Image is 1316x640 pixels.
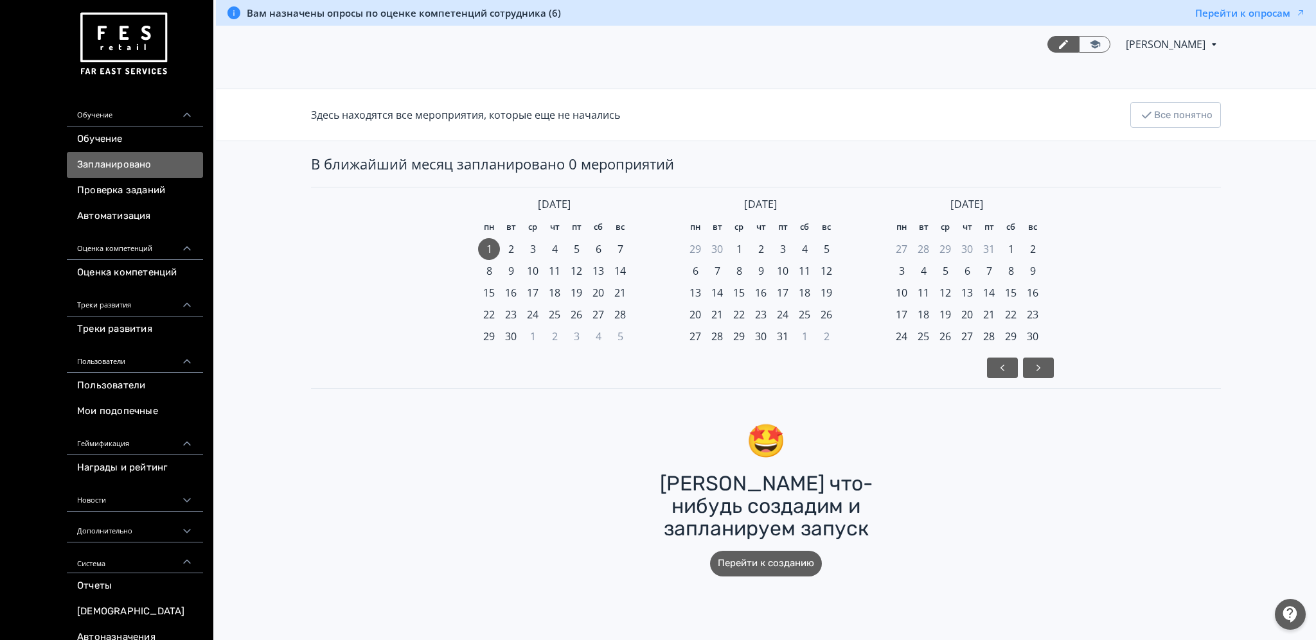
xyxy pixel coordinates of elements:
[483,285,495,300] span: 15
[689,307,701,322] span: 20
[67,481,203,512] div: Новости
[1027,307,1038,322] span: 23
[802,329,808,344] span: 1
[530,241,536,257] span: 3
[983,285,995,300] span: 14
[963,221,972,234] span: чт
[821,263,832,279] span: 12
[896,285,907,300] span: 10
[983,241,995,257] span: 31
[961,329,973,344] span: 27
[67,286,203,316] div: Треки развития
[799,285,810,300] span: 18
[824,329,830,344] span: 2
[486,241,492,257] span: 1
[1008,263,1014,279] span: 8
[247,6,561,19] span: Вам назначены опросы по оценке компетенций сотрудника (6)
[483,307,495,322] span: 22
[508,263,514,279] span: 9
[67,260,203,286] a: Оценка компетенций
[571,307,582,322] span: 26
[527,307,538,322] span: 24
[549,285,560,300] span: 18
[1195,6,1306,19] button: Перейти к опросам
[689,241,701,257] span: 29
[939,241,951,257] span: 29
[67,573,203,599] a: Отчеты
[1005,329,1017,344] span: 29
[311,154,1221,174] div: В ближайший месяц запланировано 0 мероприятий
[596,329,601,344] span: 4
[799,263,810,279] span: 11
[918,241,929,257] span: 28
[527,263,538,279] span: 10
[572,221,582,234] span: пт
[715,263,720,279] span: 7
[689,285,701,300] span: 13
[710,551,822,576] button: Перейти к созданию
[1008,241,1014,257] span: 1
[800,221,809,234] span: сб
[802,241,808,257] span: 4
[67,96,203,126] div: Обучение
[550,221,560,234] span: чт
[67,126,203,152] a: Обучение
[689,329,701,344] span: 27
[755,329,767,344] span: 30
[918,329,929,344] span: 25
[736,241,742,257] span: 1
[711,241,723,257] span: 30
[684,198,837,211] div: [DATE]
[758,263,764,279] span: 9
[67,229,203,260] div: Оценка компетенций
[1030,241,1036,257] span: 2
[921,263,927,279] span: 4
[755,285,767,300] span: 16
[711,329,723,344] span: 28
[891,198,1044,211] div: [DATE]
[733,285,745,300] span: 15
[549,263,560,279] span: 11
[67,152,203,178] a: Запланировано
[67,455,203,481] a: Награды и рейтинг
[733,307,745,322] span: 22
[67,373,203,399] a: Пользователи
[618,241,623,257] span: 7
[574,329,580,344] span: 3
[896,307,907,322] span: 17
[1079,36,1110,53] a: Переключиться в режим ученика
[918,285,929,300] span: 11
[736,263,742,279] span: 8
[505,285,517,300] span: 16
[508,241,514,257] span: 2
[1006,221,1015,234] span: сб
[483,329,495,344] span: 29
[961,285,973,300] span: 13
[67,178,203,203] a: Проверка заданий
[690,221,700,234] span: пн
[67,424,203,455] div: Геймификация
[311,107,620,123] div: Здесь находятся все мероприятия, которые еще не начались
[777,307,788,322] span: 24
[1027,329,1038,344] span: 30
[986,263,992,279] span: 7
[618,329,623,344] span: 5
[943,263,948,279] span: 5
[1130,102,1221,128] button: Все понятно
[777,285,788,300] span: 17
[614,285,626,300] span: 21
[486,263,492,279] span: 8
[777,329,788,344] span: 31
[961,241,973,257] span: 30
[711,307,723,322] span: 21
[1005,285,1017,300] span: 15
[821,285,832,300] span: 19
[67,342,203,373] div: Пользователи
[733,329,745,344] span: 29
[1027,285,1038,300] span: 16
[552,329,558,344] span: 2
[984,221,994,234] span: пт
[939,285,951,300] span: 12
[896,221,907,234] span: пн
[571,285,582,300] span: 19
